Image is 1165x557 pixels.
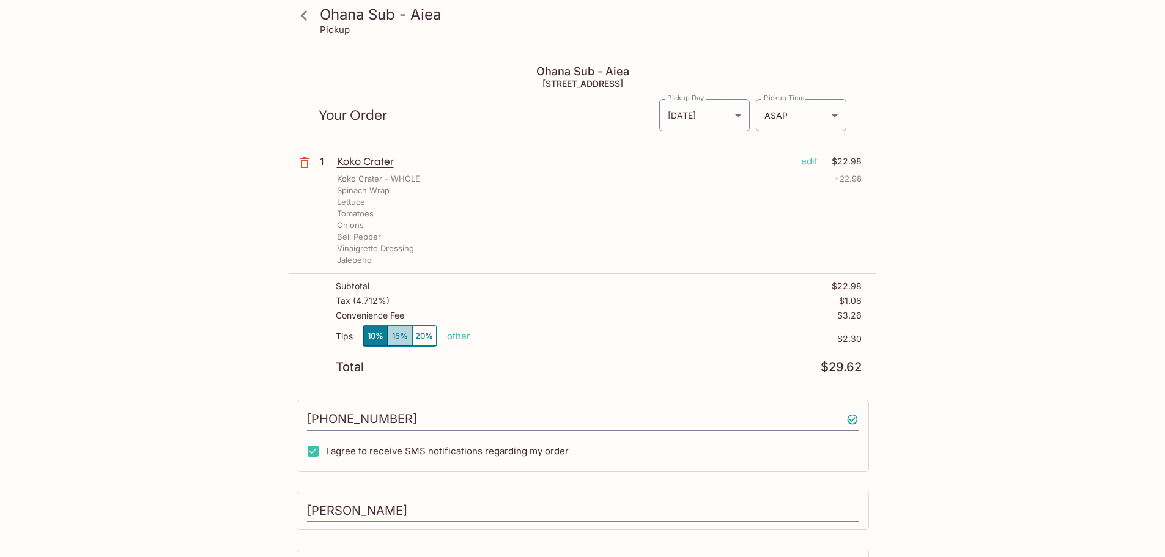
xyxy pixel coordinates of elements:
h3: Ohana Sub - Aiea [320,5,867,24]
p: Spinach Wrap [337,185,390,196]
p: 1 [320,155,332,168]
p: Pickup [320,24,350,35]
p: Tomatoes [337,208,374,219]
p: Subtotal [336,281,369,291]
h5: [STREET_ADDRESS] [289,78,876,89]
p: Koko Crater [337,155,791,168]
p: + 22.98 [834,173,862,185]
div: ASAP [756,99,846,131]
button: 20% [412,326,437,346]
p: $3.26 [837,311,862,320]
p: Onions [337,219,364,231]
p: $1.08 [839,296,862,306]
p: Koko Crater - WHOLE [337,173,420,185]
p: Tax ( 4.712% ) [336,296,390,306]
p: Vinaigrette Dressing [337,243,414,254]
p: $22.98 [832,281,862,291]
p: Tips [336,331,353,341]
button: 15% [388,326,412,346]
label: Pickup Day [667,93,704,103]
p: $22.98 [825,155,862,168]
p: edit [801,155,818,168]
label: Pickup Time [764,93,805,103]
p: Convenience Fee [336,311,404,320]
button: 10% [363,326,388,346]
span: I agree to receive SMS notifications regarding my order [326,445,569,457]
p: Your Order [319,109,659,121]
input: Enter first and last name [307,500,859,523]
p: Lettuce [337,196,365,208]
h4: Ohana Sub - Aiea [289,65,876,78]
p: $2.30 [470,334,862,344]
p: $29.62 [821,361,862,373]
div: [DATE] [659,99,750,131]
input: Enter phone number [307,408,859,431]
button: other [447,330,470,342]
p: Total [336,361,364,373]
p: Bell Pepper [337,231,381,243]
p: Jalepeno [337,254,372,266]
